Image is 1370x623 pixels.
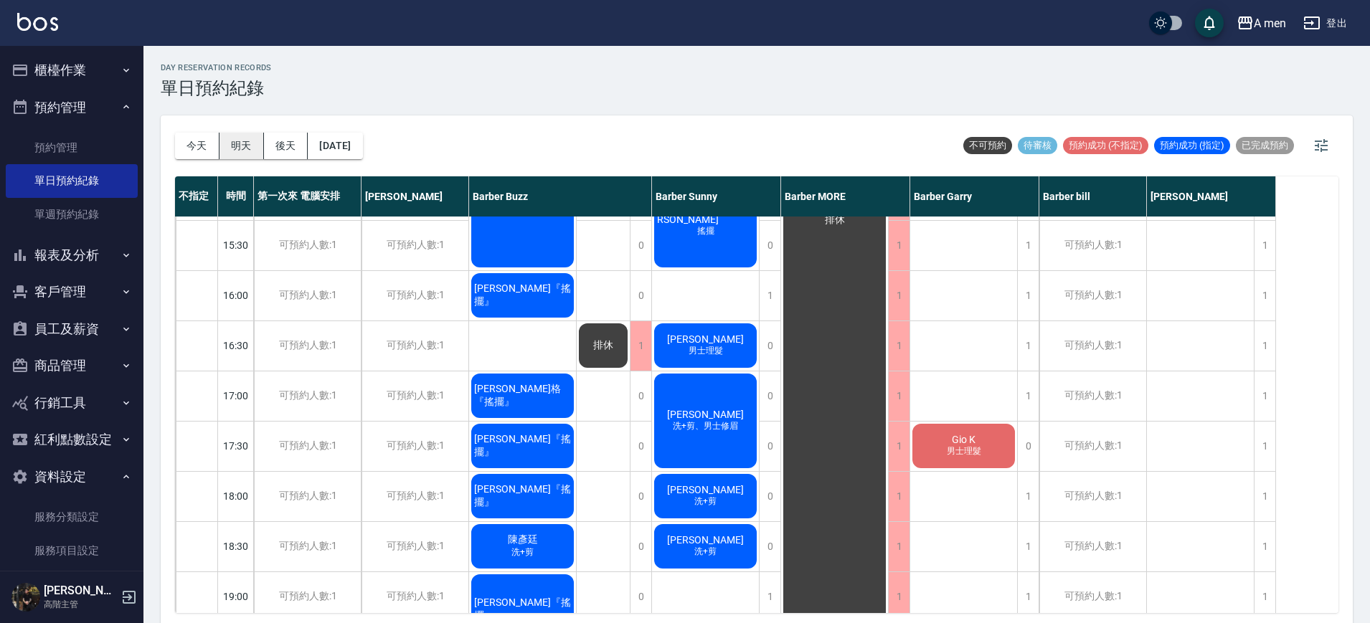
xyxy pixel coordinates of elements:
div: 可預約人數:1 [254,221,361,270]
button: 後天 [264,133,308,159]
div: Barber MORE [781,176,910,217]
img: Logo [17,13,58,31]
h3: 單日預約紀錄 [161,78,272,98]
div: 0 [759,472,780,521]
div: 1 [1017,321,1039,371]
span: 待審核 [1018,139,1057,152]
div: 17:00 [218,371,254,421]
span: 洗+剪 [691,495,719,508]
span: 預約成功 (不指定) [1063,139,1148,152]
button: [DATE] [308,133,362,159]
div: 0 [630,371,651,421]
button: 客戶管理 [6,273,138,310]
div: 可預約人數:1 [1039,321,1146,371]
div: 1 [888,422,910,471]
div: 0 [759,221,780,270]
div: 1 [888,371,910,421]
span: [PERSON_NAME]格『搖擺』 [471,383,574,409]
div: Barber Garry [910,176,1039,217]
button: 紅利點數設定 [6,421,138,458]
a: 服務分類設定 [6,500,138,533]
div: 可預約人數:1 [254,472,361,521]
span: 陳彥廷 [505,533,541,546]
div: Barber Buzz [469,176,652,217]
span: 不可預約 [963,139,1012,152]
div: 0 [630,221,651,270]
span: [PERSON_NAME]『搖擺』 [471,596,574,622]
div: 1 [1254,221,1275,270]
div: 0 [759,371,780,421]
div: Barber bill [1039,176,1147,217]
a: 單週預約紀錄 [6,198,138,231]
button: 商品管理 [6,347,138,384]
div: 1 [1254,472,1275,521]
div: 可預約人數:1 [1039,371,1146,421]
div: 1 [888,472,910,521]
button: 員工及薪資 [6,310,138,348]
h2: day Reservation records [161,63,272,72]
a: 服務項目設定 [6,534,138,567]
div: 18:00 [218,471,254,521]
div: 可預約人數:1 [362,371,468,421]
button: 登出 [1298,10,1353,37]
div: 1 [759,572,780,622]
div: 1 [1017,371,1039,421]
span: 搖擺 [694,225,717,237]
div: 可預約人數:1 [1039,522,1146,571]
div: 可預約人數:1 [254,321,361,371]
div: 0 [630,472,651,521]
div: 0 [630,422,651,471]
div: 可預約人數:1 [362,321,468,371]
button: save [1195,9,1224,37]
button: 行銷工具 [6,384,138,422]
div: 1 [1017,472,1039,521]
a: 預收卡設定 [6,567,138,600]
div: 0 [759,522,780,571]
button: 今天 [175,133,219,159]
div: 1 [1017,522,1039,571]
div: 1 [630,321,651,371]
div: 時間 [218,176,254,217]
div: 可預約人數:1 [1039,422,1146,471]
div: 第一次來 電腦安排 [254,176,362,217]
span: 已完成預約 [1236,139,1294,152]
span: [PERSON_NAME]『搖擺』 [471,483,574,509]
img: Person [11,583,40,612]
div: 可預約人數:1 [254,422,361,471]
span: 男士理髮 [944,445,984,457]
div: 0 [759,422,780,471]
div: 可預約人數:1 [362,522,468,571]
div: 可預約人數:1 [362,271,468,320]
a: 單日預約紀錄 [6,164,138,197]
button: 資料設定 [6,458,138,495]
button: 櫃檯作業 [6,52,138,89]
div: 15:30 [218,220,254,270]
button: A men [1231,9,1292,38]
div: 1 [1254,572,1275,622]
span: [PERSON_NAME] [664,333,747,345]
div: 可預約人數:1 [254,271,361,320]
div: 1 [888,271,910,320]
span: [PERSON_NAME] [664,534,747,546]
div: 可預約人數:1 [362,472,468,521]
span: 男士理髮 [686,345,726,357]
div: [PERSON_NAME] [1147,176,1276,217]
div: 1 [1254,522,1275,571]
div: 0 [630,572,651,622]
div: 不指定 [175,176,218,217]
div: [PERSON_NAME] [362,176,469,217]
h5: [PERSON_NAME] [44,584,117,598]
div: 1 [759,271,780,320]
span: [PERSON_NAME]『搖擺』 [471,282,574,308]
div: 17:30 [218,421,254,471]
span: [PERSON_NAME]『搖擺』 [471,433,574,459]
div: 1 [1017,572,1039,622]
span: 排休 [590,339,616,352]
div: 可預約人數:1 [254,371,361,421]
span: 洗+剪、男士修眉 [670,420,741,432]
span: 洗+剪 [509,546,537,558]
div: 1 [1254,422,1275,471]
div: 可預約人數:1 [254,522,361,571]
button: 明天 [219,133,264,159]
div: 0 [630,271,651,320]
